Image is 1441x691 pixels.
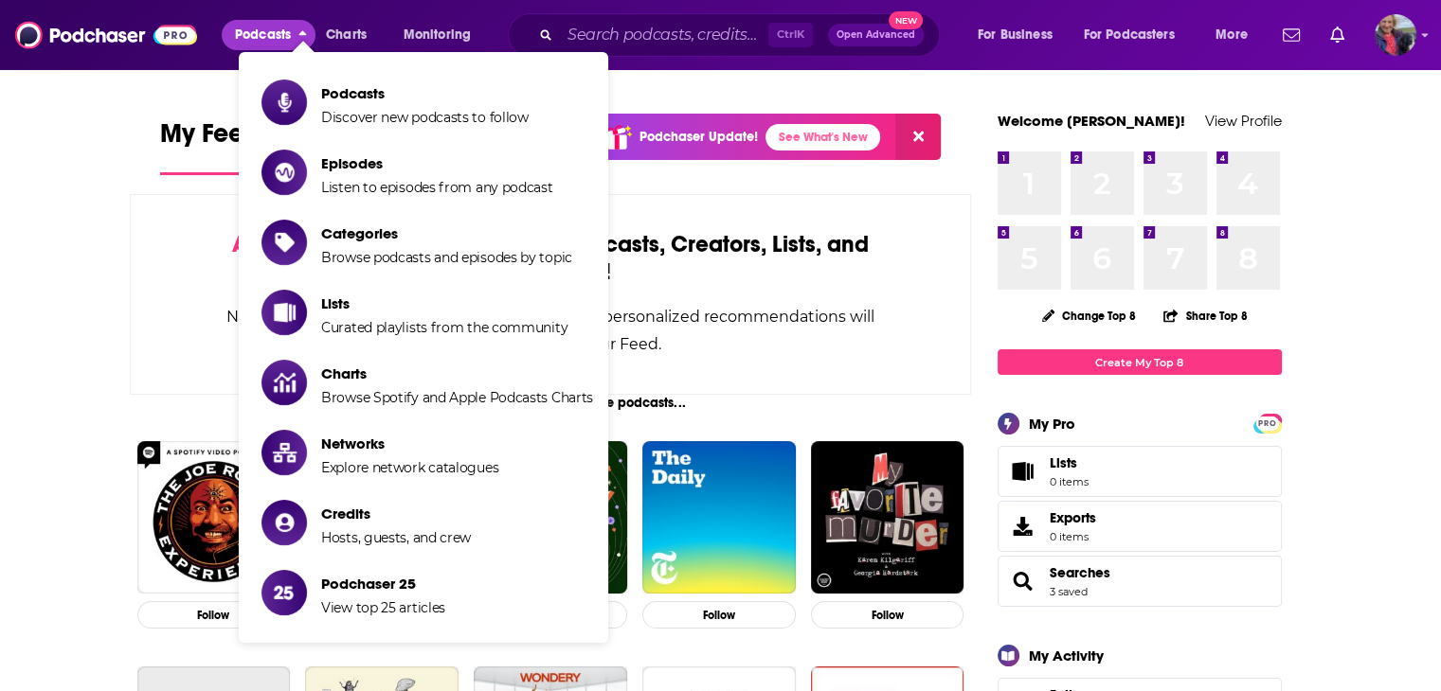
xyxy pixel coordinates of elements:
[560,20,768,50] input: Search podcasts, credits, & more...
[1216,22,1248,48] span: More
[1031,304,1148,328] button: Change Top 8
[998,112,1185,130] a: Welcome [PERSON_NAME]!
[766,124,880,151] a: See What's New
[326,22,367,48] span: Charts
[1050,509,1096,526] span: Exports
[321,505,471,523] span: Credits
[15,17,197,53] img: Podchaser - Follow, Share and Rate Podcasts
[1029,415,1075,433] div: My Pro
[321,364,593,382] span: Charts
[404,22,471,48] span: Monitoring
[639,129,758,145] p: Podchaser Update!
[964,20,1076,50] button: open menu
[137,441,291,594] img: The Joe Rogan Experience
[1029,647,1104,664] div: My Activity
[1050,454,1077,471] span: Lists
[1050,475,1089,488] span: 0 items
[1004,568,1042,594] a: Searches
[526,13,958,57] div: Search podcasts, credits, & more...
[1205,112,1282,130] a: View Profile
[642,441,796,594] img: The Daily
[828,24,924,46] button: Open AdvancedNew
[978,22,1053,48] span: For Business
[889,11,923,29] span: New
[321,459,498,476] span: Explore network catalogues
[1275,19,1307,51] a: Show notifications dropdown
[321,109,529,126] span: Discover new podcasts to follow
[1004,513,1042,540] span: Exports
[1072,20,1202,50] button: open menu
[321,224,572,242] span: Categories
[998,446,1282,497] a: Lists
[130,395,972,411] div: Not sure who to follow? Try these podcasts...
[1050,530,1096,543] span: 0 items
[390,20,495,50] button: open menu
[160,117,261,175] a: My Feed
[321,84,529,102] span: Podcasts
[321,529,471,546] span: Hosts, guests, and crew
[137,601,291,629] button: Follow
[321,599,445,616] span: View top 25 articles
[321,319,567,336] span: Curated playlists from the community
[1375,14,1416,56] img: User Profile
[1050,564,1110,581] a: Searches
[1050,585,1088,598] a: 3 saved
[1050,454,1089,471] span: Lists
[225,231,876,286] div: by following Podcasts, Creators, Lists, and other Users!
[1323,19,1352,51] a: Show notifications dropdown
[998,556,1282,607] span: Searches
[225,303,876,358] div: New releases, episode reviews, guest credits, and personalized recommendations will begin to appe...
[321,154,553,172] span: Episodes
[1256,416,1279,430] a: PRO
[642,601,796,629] button: Follow
[1084,22,1175,48] span: For Podcasters
[314,20,378,50] a: Charts
[232,230,426,258] span: Activate your Feed
[1256,416,1279,431] span: PRO
[321,249,572,266] span: Browse podcasts and episodes by topic
[768,23,813,47] span: Ctrl K
[811,601,964,629] button: Follow
[321,575,445,593] span: Podchaser 25
[160,117,261,161] span: My Feed
[321,389,593,406] span: Browse Spotify and Apple Podcasts Charts
[837,30,915,40] span: Open Advanced
[1004,458,1042,485] span: Lists
[1375,14,1416,56] button: Show profile menu
[998,349,1282,375] a: Create My Top 8
[321,179,553,196] span: Listen to episodes from any podcast
[1162,297,1248,334] button: Share Top 8
[321,434,498,452] span: Networks
[998,501,1282,552] a: Exports
[811,441,964,594] img: My Favorite Murder with Karen Kilgariff and Georgia Hardstark
[321,294,567,312] span: Lists
[1375,14,1416,56] span: Logged in as KateFT
[1202,20,1271,50] button: open menu
[222,20,315,50] button: close menu
[235,22,291,48] span: Podcasts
